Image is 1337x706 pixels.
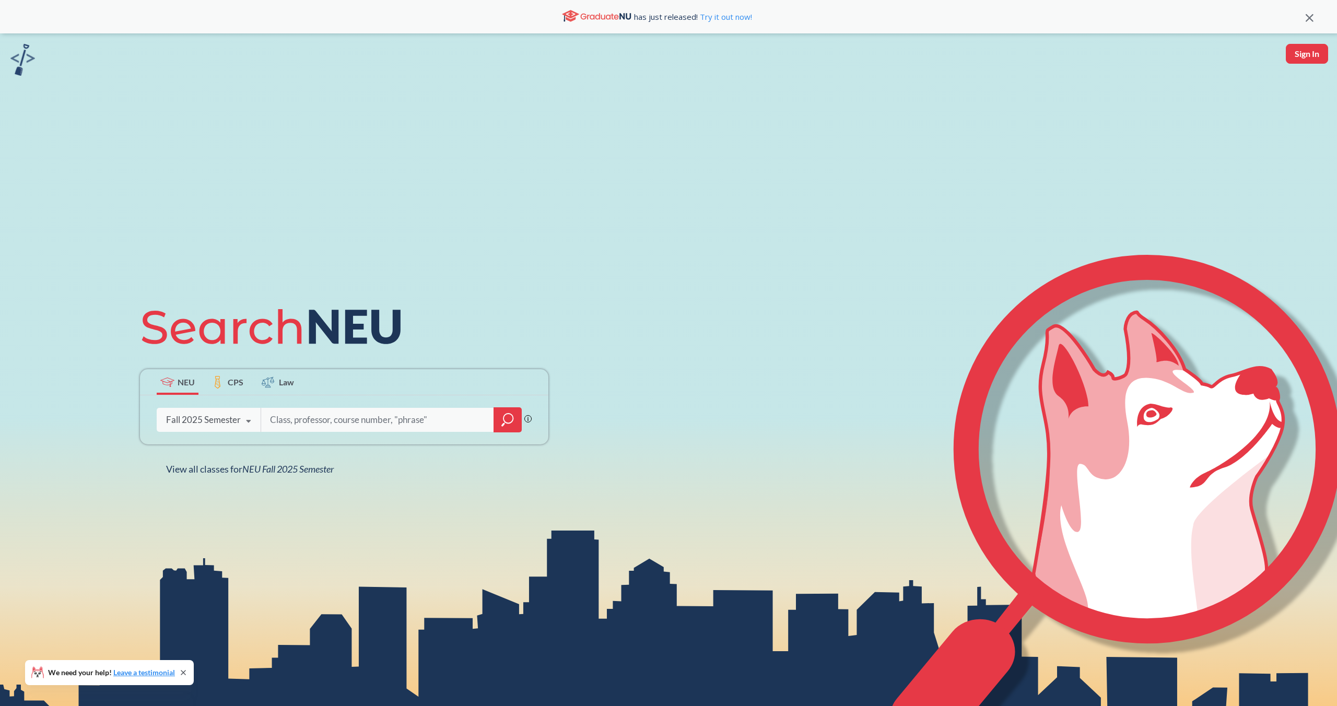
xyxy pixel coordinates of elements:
[166,463,334,475] span: View all classes for
[228,376,243,388] span: CPS
[634,11,752,22] span: has just released!
[178,376,195,388] span: NEU
[269,409,486,431] input: Class, professor, course number, "phrase"
[698,11,752,22] a: Try it out now!
[10,44,35,79] a: sandbox logo
[1286,44,1328,64] button: Sign In
[242,463,334,475] span: NEU Fall 2025 Semester
[279,376,294,388] span: Law
[501,413,514,427] svg: magnifying glass
[48,669,175,676] span: We need your help!
[10,44,35,76] img: sandbox logo
[494,407,522,432] div: magnifying glass
[113,668,175,677] a: Leave a testimonial
[166,414,241,426] div: Fall 2025 Semester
